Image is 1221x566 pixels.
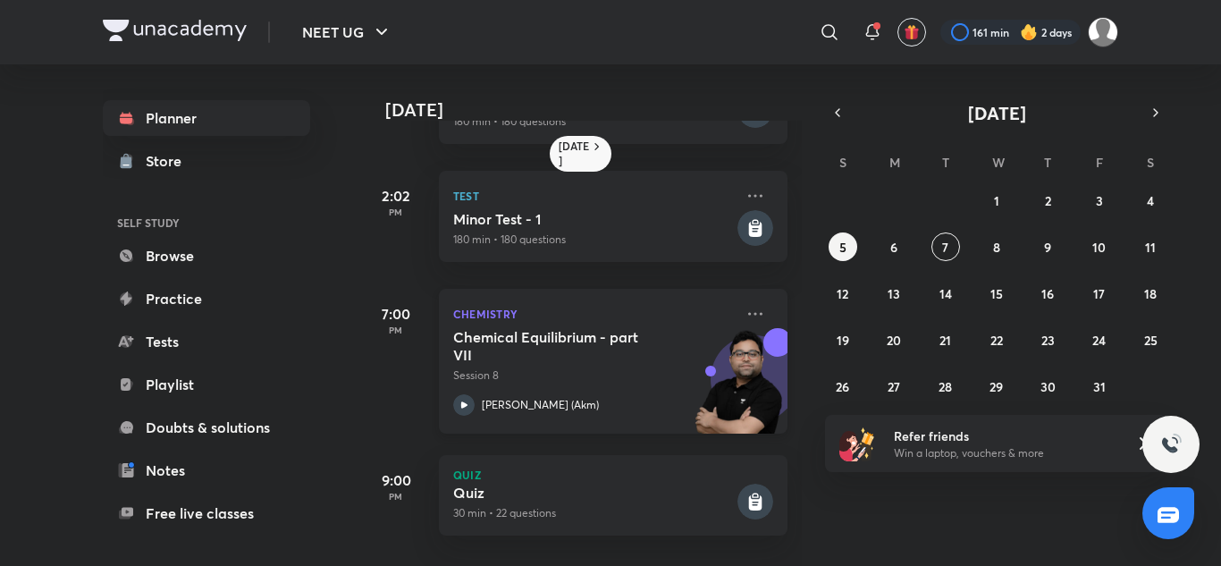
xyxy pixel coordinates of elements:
a: Company Logo [103,20,247,46]
img: streak [1020,23,1038,41]
button: October 4, 2025 [1136,186,1165,215]
button: October 20, 2025 [880,325,908,354]
abbr: October 13, 2025 [888,285,900,302]
button: avatar [897,18,926,46]
button: NEET UG [291,14,403,50]
abbr: October 2, 2025 [1045,192,1051,209]
abbr: October 5, 2025 [839,239,846,256]
button: October 11, 2025 [1136,232,1165,261]
button: October 6, 2025 [880,232,908,261]
p: [PERSON_NAME] (Akm) [482,397,599,413]
div: Store [146,150,192,172]
abbr: October 12, 2025 [837,285,848,302]
abbr: October 9, 2025 [1044,239,1051,256]
button: October 18, 2025 [1136,279,1165,308]
h4: [DATE] [385,99,805,121]
p: PM [360,207,432,217]
abbr: October 16, 2025 [1041,285,1054,302]
abbr: October 30, 2025 [1040,378,1056,395]
button: October 25, 2025 [1136,325,1165,354]
h6: Refer friends [894,427,1114,445]
button: October 13, 2025 [880,279,908,308]
abbr: October 29, 2025 [989,378,1003,395]
img: avatar [904,24,920,40]
a: Doubts & solutions [103,410,310,445]
abbr: October 17, 2025 [1093,285,1105,302]
img: unacademy [689,328,787,452]
abbr: October 8, 2025 [993,239,1000,256]
p: 30 min • 22 questions [453,505,734,521]
a: Planner [103,100,310,136]
abbr: October 24, 2025 [1092,332,1106,349]
button: October 19, 2025 [829,325,857,354]
abbr: October 7, 2025 [942,239,948,256]
abbr: Tuesday [942,154,949,171]
p: Test [453,185,734,207]
h5: Chemical Equilibrium - part VII [453,328,676,364]
abbr: October 1, 2025 [994,192,999,209]
button: October 31, 2025 [1085,372,1114,401]
a: Tests [103,324,310,359]
abbr: October 10, 2025 [1092,239,1106,256]
abbr: October 3, 2025 [1096,192,1103,209]
abbr: Wednesday [992,154,1005,171]
img: ttu [1160,434,1182,455]
a: Browse [103,238,310,274]
img: Mahi Singh [1088,17,1118,47]
abbr: Saturday [1147,154,1154,171]
abbr: October 26, 2025 [836,378,849,395]
button: October 23, 2025 [1033,325,1062,354]
a: Practice [103,281,310,317]
button: October 2, 2025 [1033,186,1062,215]
h5: Minor Test - 1 [453,210,734,228]
abbr: October 20, 2025 [887,332,901,349]
abbr: October 4, 2025 [1147,192,1154,209]
h6: SELF STUDY [103,207,310,238]
a: Playlist [103,367,310,402]
p: Session 8 [453,367,734,384]
abbr: October 18, 2025 [1144,285,1157,302]
abbr: October 23, 2025 [1041,332,1055,349]
a: Notes [103,452,310,488]
abbr: Friday [1096,154,1103,171]
button: October 29, 2025 [982,372,1011,401]
abbr: Thursday [1044,154,1051,171]
h5: Quiz [453,484,734,502]
h5: 7:00 [360,303,432,325]
button: [DATE] [850,100,1143,125]
abbr: Monday [889,154,900,171]
a: Store [103,143,310,179]
h6: [DATE] [559,139,590,168]
button: October 5, 2025 [829,232,857,261]
abbr: October 19, 2025 [837,332,849,349]
button: October 1, 2025 [982,186,1011,215]
img: Company Logo [103,20,247,41]
abbr: October 6, 2025 [890,239,897,256]
abbr: October 28, 2025 [939,378,952,395]
button: October 26, 2025 [829,372,857,401]
p: PM [360,325,432,335]
button: October 14, 2025 [931,279,960,308]
abbr: October 27, 2025 [888,378,900,395]
h5: 9:00 [360,469,432,491]
button: October 3, 2025 [1085,186,1114,215]
h5: 2:02 [360,185,432,207]
button: October 16, 2025 [1033,279,1062,308]
p: 180 min • 180 questions [453,232,734,248]
abbr: October 11, 2025 [1145,239,1156,256]
span: [DATE] [968,101,1026,125]
button: October 15, 2025 [982,279,1011,308]
abbr: October 15, 2025 [990,285,1003,302]
button: October 12, 2025 [829,279,857,308]
abbr: October 22, 2025 [990,332,1003,349]
button: October 10, 2025 [1085,232,1114,261]
abbr: October 25, 2025 [1144,332,1158,349]
button: October 21, 2025 [931,325,960,354]
p: Chemistry [453,303,734,325]
img: referral [839,426,875,461]
button: October 7, 2025 [931,232,960,261]
button: October 30, 2025 [1033,372,1062,401]
p: PM [360,491,432,502]
button: October 28, 2025 [931,372,960,401]
abbr: Sunday [839,154,846,171]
